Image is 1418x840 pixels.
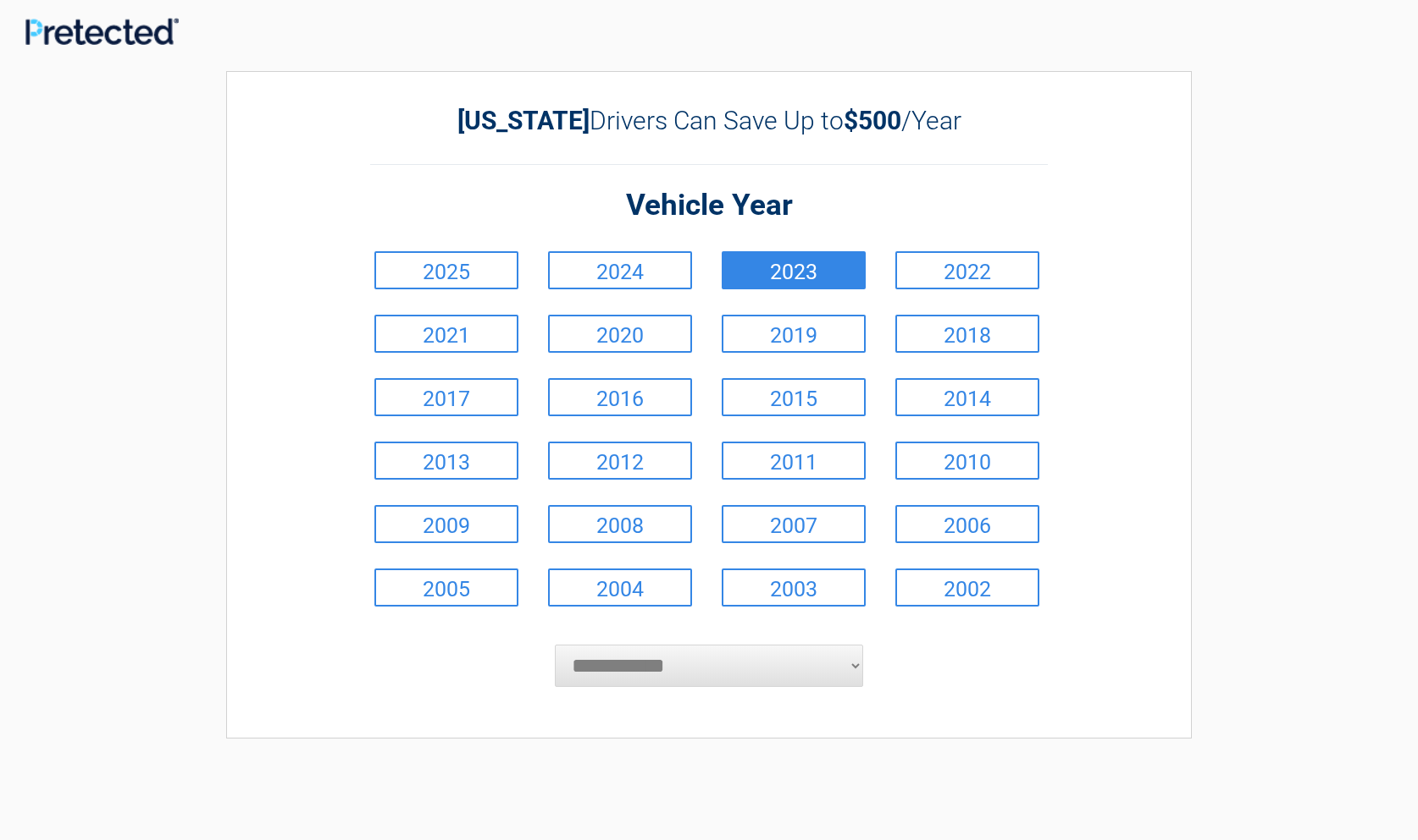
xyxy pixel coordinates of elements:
[548,378,692,416] a: 2016
[25,18,179,46] img: Main Logo
[895,568,1039,607] a: 2002
[722,568,866,607] a: 2003
[374,568,518,607] a: 2005
[548,251,692,289] a: 2024
[844,106,901,135] b: $500
[374,442,518,480] a: 2013
[548,505,692,543] a: 2008
[370,106,1048,135] h2: Drivers Can Save Up to /Year
[895,505,1039,543] a: 2006
[374,315,518,353] a: 2021
[722,442,866,480] a: 2011
[548,442,692,480] a: 2012
[895,315,1039,353] a: 2018
[457,106,590,135] b: [US_STATE]
[548,315,692,353] a: 2020
[374,251,518,289] a: 2025
[722,505,866,543] a: 2007
[374,505,518,543] a: 2009
[374,378,518,416] a: 2017
[722,251,866,289] a: 2023
[895,251,1039,289] a: 2022
[548,568,692,607] a: 2004
[722,315,866,353] a: 2019
[895,442,1039,480] a: 2010
[370,186,1048,226] h2: Vehicle Year
[895,378,1039,416] a: 2014
[722,378,866,416] a: 2015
